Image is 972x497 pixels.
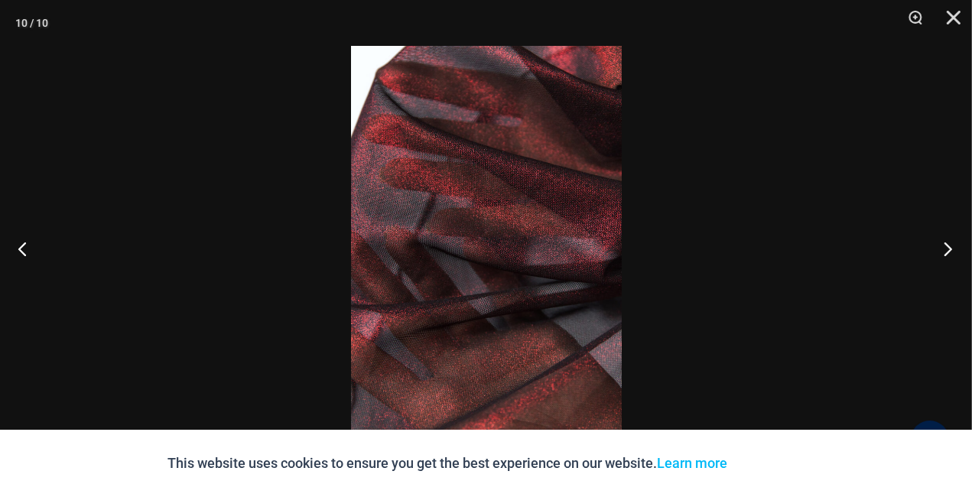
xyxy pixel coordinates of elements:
[351,46,622,451] img: Midnight Shimmer Red 5131 Dress 12
[658,455,728,471] a: Learn more
[15,11,48,34] div: 10 / 10
[915,210,972,287] button: Next
[740,445,805,482] button: Accept
[168,452,728,475] p: This website uses cookies to ensure you get the best experience on our website.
